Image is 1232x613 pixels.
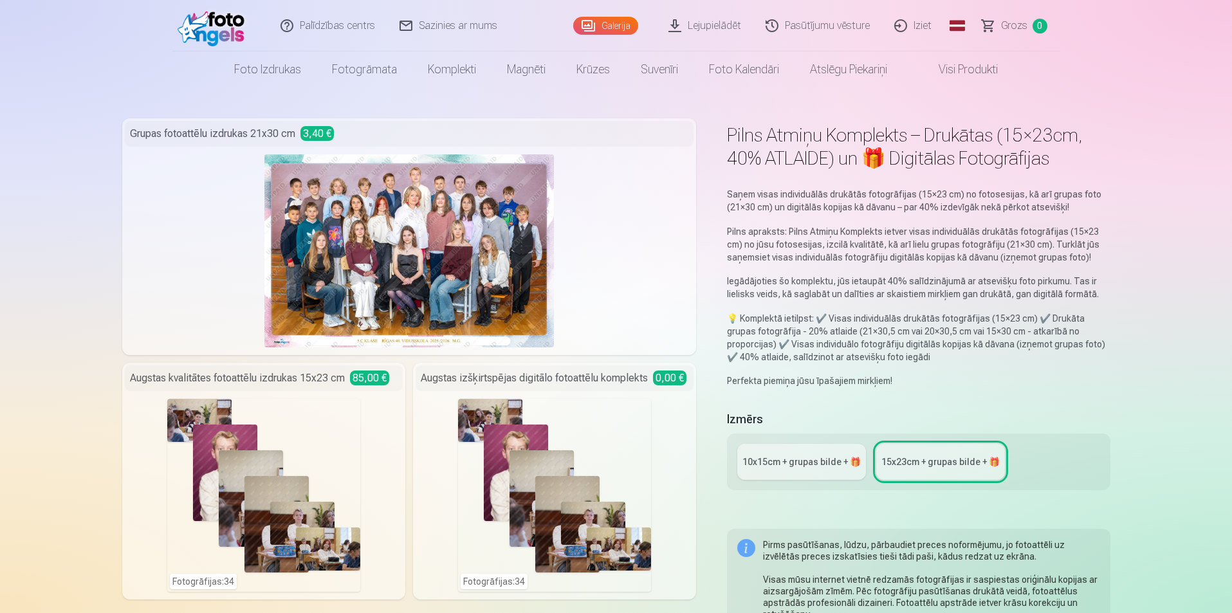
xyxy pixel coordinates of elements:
a: Fotogrāmata [317,51,412,87]
p: Perfekta piemiņa jūsu īpašajiem mirkļiem! [727,374,1110,387]
span: 3,40 € [300,126,334,141]
img: /fa1 [178,5,252,46]
a: 10x15сm + grupas bilde + 🎁 [737,444,866,480]
div: Augstas kvalitātes fotoattēlu izdrukas 15x23 cm [125,365,403,391]
h5: Izmērs [727,410,1110,428]
p: Iegādājoties šo komplektu, jūs ietaupāt 40% salīdzinājumā ar atsevišķu foto pirkumu. Tas ir lieli... [727,275,1110,300]
p: 💡 Komplektā ietilpst: ✔️ Visas individuālās drukātās fotogrāfijas (15×23 cm) ✔️ Drukāta grupas fo... [727,312,1110,363]
p: Pilns apraksts: Pilns Atmiņu Komplekts ietver visas individuālās drukātās fotogrāfijas (15×23 cm)... [727,225,1110,264]
a: Foto izdrukas [219,51,317,87]
span: 0,00 € [653,371,686,385]
a: Visi produkti [903,51,1013,87]
a: Atslēgu piekariņi [795,51,903,87]
a: Suvenīri [625,51,694,87]
a: Magnēti [492,51,561,87]
div: Grupas fotoattēlu izdrukas 21x30 cm [125,121,694,147]
a: Foto kalendāri [694,51,795,87]
a: 15x23сm + grupas bilde + 🎁 [876,444,1005,480]
div: 10x15сm + grupas bilde + 🎁 [742,455,861,468]
h1: Pilns Atmiņu Komplekts – Drukātas (15×23cm, 40% ATLAIDE) un 🎁 Digitālas Fotogrāfijas [727,124,1110,170]
a: Galerija [573,17,638,35]
p: Saņem visas individuālās drukātās fotogrāfijas (15×23 cm) no fotosesijas, kā arī grupas foto (21×... [727,188,1110,214]
span: 85,00 € [350,371,389,385]
a: Komplekti [412,51,492,87]
a: Krūzes [561,51,625,87]
span: Grozs [1001,18,1027,33]
div: 15x23сm + grupas bilde + 🎁 [881,455,1000,468]
div: Augstas izšķirtspējas digitālo fotoattēlu komplekts [416,365,694,391]
span: 0 [1033,19,1047,33]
